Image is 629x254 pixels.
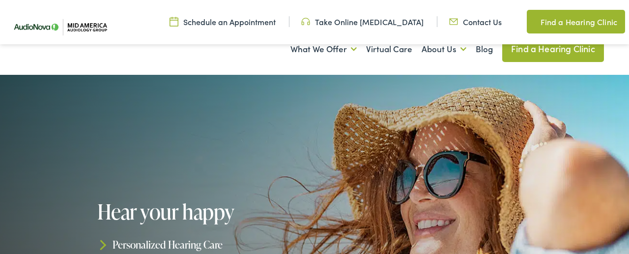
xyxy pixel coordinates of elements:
li: Personalized Hearing Care [97,235,317,254]
img: utility icon [449,16,458,27]
a: Schedule an Appointment [170,16,276,27]
img: utility icon [527,16,536,28]
h1: Hear your happy [97,200,317,223]
a: About Us [422,31,466,67]
img: utility icon [170,16,178,27]
a: Virtual Care [366,31,412,67]
img: utility icon [301,16,310,27]
a: What We Offer [290,31,357,67]
a: Find a Hearing Clinic [527,10,625,33]
a: Contact Us [449,16,502,27]
a: Find a Hearing Clinic [502,35,604,62]
a: Blog [476,31,493,67]
a: Take Online [MEDICAL_DATA] [301,16,424,27]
